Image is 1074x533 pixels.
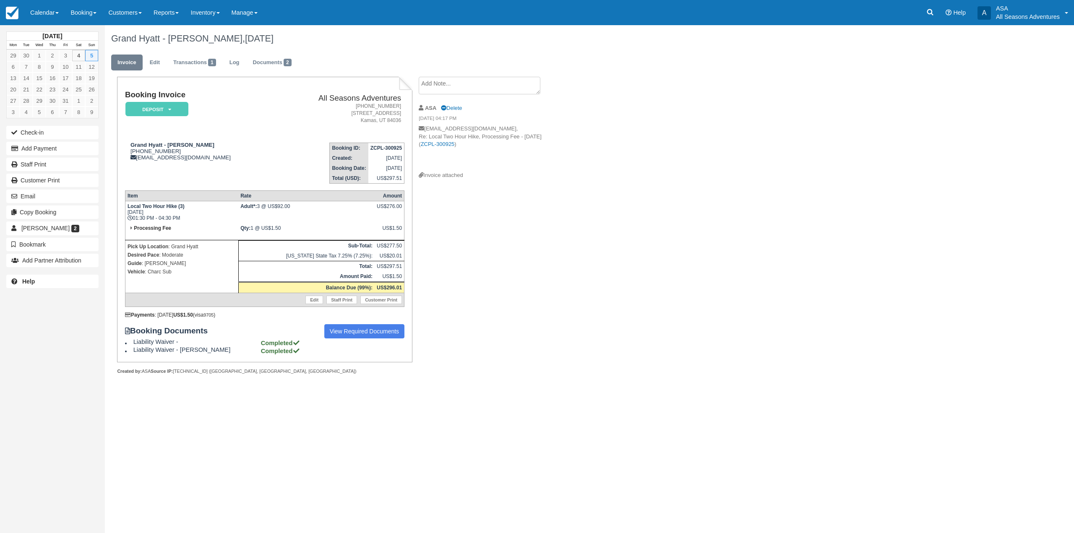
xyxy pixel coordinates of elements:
a: Edit [143,55,166,71]
a: 8 [72,107,85,118]
button: Add Partner Attribution [6,254,99,267]
td: [US_STATE] State Tax 7.25% (7.25%): [238,251,375,261]
td: [DATE] [368,163,404,173]
p: : Moderate [128,251,236,259]
strong: Vehicle [128,269,145,275]
a: 7 [59,107,72,118]
a: 24 [59,84,72,95]
a: Help [6,275,99,288]
strong: Processing Fee [134,225,171,231]
td: US$277.50 [375,241,404,251]
a: 10 [59,61,72,73]
td: US$297.51 [375,261,404,272]
a: 26 [85,84,98,95]
td: [DATE] 01:30 PM - 04:30 PM [125,201,238,224]
strong: [DATE] [42,33,62,39]
a: 15 [33,73,46,84]
strong: Booking Documents [125,326,216,335]
a: 30 [46,95,59,107]
h2: All Seasons Adventures [280,94,401,103]
td: 1 @ US$1.50 [238,223,375,240]
th: Wed [33,41,46,50]
a: View Required Documents [324,324,405,338]
a: Customer Print [360,296,402,304]
div: A [978,6,991,20]
td: [DATE] [368,153,404,163]
a: Staff Print [326,296,357,304]
span: Liability Waiver - [PERSON_NAME] [133,346,259,353]
strong: Guide [128,260,142,266]
a: 31 [59,95,72,107]
p: ASA [996,4,1060,13]
td: 3 @ US$92.00 [238,201,375,224]
a: Invoice [111,55,143,71]
td: US$1.50 [375,271,404,282]
a: 14 [20,73,33,84]
a: Delete [441,105,462,111]
a: 23 [46,84,59,95]
div: [PHONE_NUMBER] [EMAIL_ADDRESS][DOMAIN_NAME] [125,142,276,161]
a: 4 [20,107,33,118]
strong: Desired Pace [128,252,159,258]
th: Sub-Total: [238,241,375,251]
i: Help [946,10,951,16]
span: 2 [71,225,79,232]
a: 29 [7,50,20,61]
a: 3 [59,50,72,61]
a: Log [223,55,246,71]
strong: US$296.01 [377,285,402,291]
span: Help [953,9,966,16]
a: 20 [7,84,20,95]
button: Bookmark [6,238,99,251]
th: Total (USD): [330,173,368,184]
th: Sun [85,41,98,50]
td: US$20.01 [375,251,404,261]
a: 5 [85,50,98,61]
a: Documents2 [246,55,297,71]
a: 30 [20,50,33,61]
p: [EMAIL_ADDRESS][DOMAIN_NAME], Re: Local Two Hour Hike, Processing Fee - [DATE] ( ) [419,125,560,172]
a: 1 [33,50,46,61]
p: All Seasons Adventures [996,13,1060,21]
a: 18 [72,73,85,84]
th: Amount Paid: [238,271,375,282]
a: Staff Print [6,158,99,171]
strong: Source IP: [151,369,173,374]
a: 27 [7,95,20,107]
strong: Pick Up Location [128,244,168,250]
p: : [PERSON_NAME] [128,259,236,268]
a: 8 [33,61,46,73]
span: Liability Waiver - [133,338,259,345]
small: 9705 [203,312,214,317]
strong: Grand Hyatt - [PERSON_NAME] [130,142,214,148]
p: : Charc Sub [128,268,236,276]
a: 9 [85,107,98,118]
address: [PHONE_NUMBER] [STREET_ADDRESS] Kamas, UT 84036 [280,103,401,124]
a: 7 [20,61,33,73]
a: 5 [33,107,46,118]
th: Rate [238,191,375,201]
a: [PERSON_NAME] 2 [6,221,99,235]
button: Copy Booking [6,205,99,219]
a: 6 [46,107,59,118]
b: Help [22,278,35,285]
button: Check-in [6,126,99,139]
th: Fri [59,41,72,50]
a: Edit [305,296,323,304]
th: Booking ID: [330,143,368,153]
a: 11 [72,61,85,73]
a: 4 [72,50,85,61]
button: Add Payment [6,142,99,155]
a: 6 [7,61,20,73]
strong: Qty [240,225,250,231]
a: Transactions1 [167,55,222,71]
p: : Grand Hyatt [128,242,236,251]
a: 19 [85,73,98,84]
th: Tue [20,41,33,50]
th: Created: [330,153,368,163]
a: Customer Print [6,174,99,187]
a: 21 [20,84,33,95]
th: Balance Due (99%): [238,282,375,293]
strong: Adult* [240,203,257,209]
span: 2 [284,59,292,66]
